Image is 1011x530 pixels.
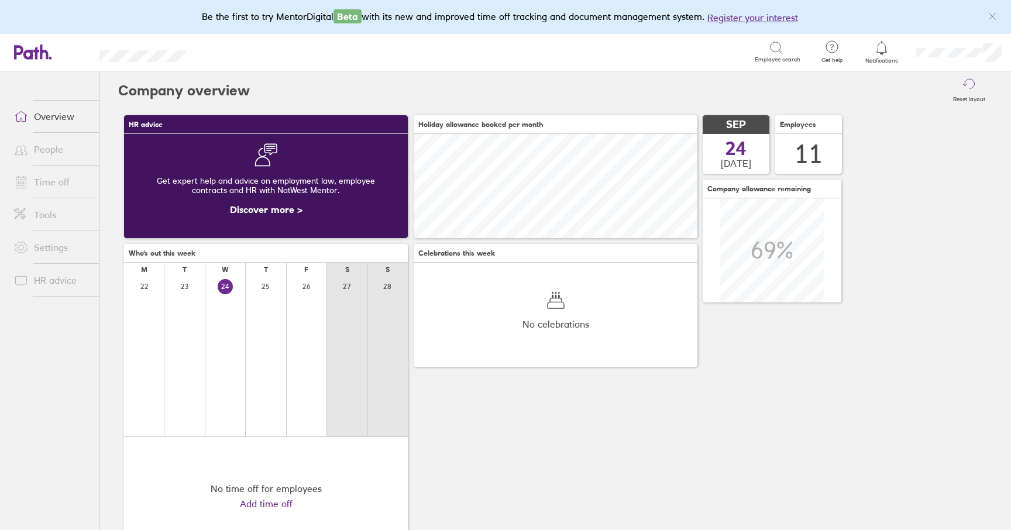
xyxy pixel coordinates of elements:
div: M [141,266,147,274]
a: Notifications [863,40,901,64]
span: No celebrations [522,319,589,329]
div: 11 [795,139,823,169]
a: Overview [5,105,99,128]
div: No time off for employees [211,483,322,494]
a: HR advice [5,269,99,292]
span: Get help [813,57,851,64]
button: Reset layout [946,72,992,109]
a: Tools [5,203,99,226]
span: Celebrations this week [418,249,495,257]
div: F [304,266,308,274]
button: Register your interest [707,11,798,25]
div: S [345,266,349,274]
span: Who's out this week [129,249,195,257]
div: T [183,266,187,274]
div: Be the first to try MentorDigital with its new and improved time off tracking and document manage... [202,9,810,25]
label: Reset layout [946,92,992,103]
span: Employees [780,121,816,129]
span: HR advice [129,121,163,129]
div: S [386,266,390,274]
a: Time off [5,170,99,194]
a: Discover more > [230,204,302,215]
span: Beta [333,9,362,23]
span: [DATE] [721,158,751,168]
div: W [222,266,229,274]
h2: Company overview [118,72,250,109]
span: Notifications [863,57,901,64]
div: T [264,266,268,274]
span: Company allowance remaining [707,185,811,193]
span: Holiday allowance booked per month [418,121,543,129]
a: Settings [5,236,99,259]
a: People [5,137,99,161]
div: Get expert help and advice on employment law, employee contracts and HR with NatWest Mentor. [133,167,398,204]
a: Add time off [240,498,293,509]
span: Employee search [755,56,800,63]
span: SEP [726,119,746,131]
div: Search [218,46,247,57]
span: 24 [725,139,747,158]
